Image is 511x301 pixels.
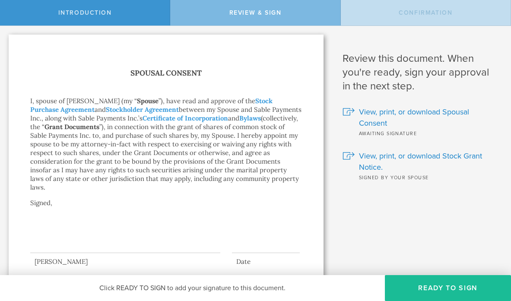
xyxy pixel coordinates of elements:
[30,257,220,266] div: [PERSON_NAME]
[239,114,261,122] a: Bylaws
[30,199,302,225] p: Signed,
[106,105,179,114] a: Stockholder Agreement
[99,284,286,292] span: Click READY TO SIGN to add your signature to this document.
[229,9,282,16] span: Review & Sign
[343,129,498,137] div: Awaiting signature
[359,106,498,129] span: View, print, or download Spousal Consent
[343,173,498,181] div: Signed by your spouse
[232,257,300,266] div: Date
[30,97,273,114] a: Stock Purchase Agreement
[30,97,302,192] p: I, spouse of [PERSON_NAME] (my “ ”), have read and approve of the and between my Spouse and Sable...
[143,114,228,122] a: Certificate of Incorporation
[385,275,511,301] button: Ready to Sign
[343,52,498,93] h1: Review this document. When you're ready, sign your approval in the next step.
[44,123,99,131] strong: Grant Documents
[359,150,498,173] span: View, print, or download Stock Grant Notice.
[137,97,159,105] strong: Spouse
[58,9,112,16] span: Introduction
[399,9,452,16] span: Confirmation
[30,67,302,79] h1: Spousal Consent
